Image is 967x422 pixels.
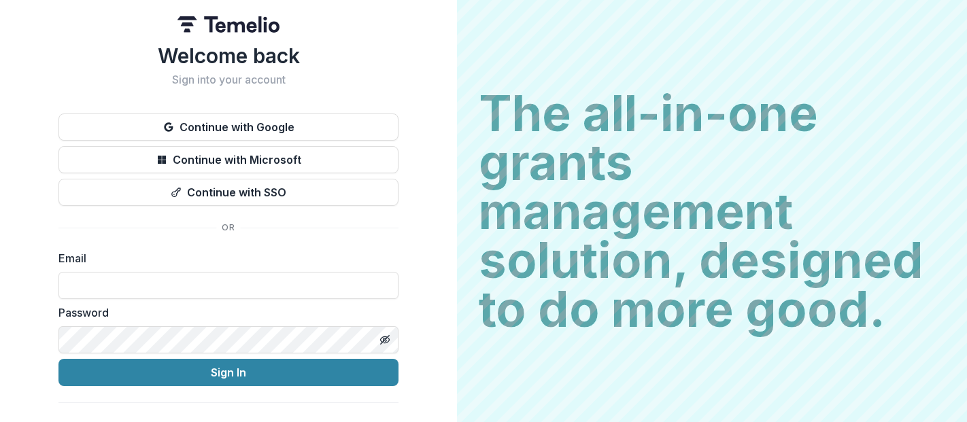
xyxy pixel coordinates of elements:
[58,113,398,141] button: Continue with Google
[58,304,390,321] label: Password
[374,329,396,351] button: Toggle password visibility
[58,43,398,68] h1: Welcome back
[58,146,398,173] button: Continue with Microsoft
[58,250,390,266] label: Email
[177,16,279,33] img: Temelio
[58,73,398,86] h2: Sign into your account
[58,179,398,206] button: Continue with SSO
[58,359,398,386] button: Sign In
